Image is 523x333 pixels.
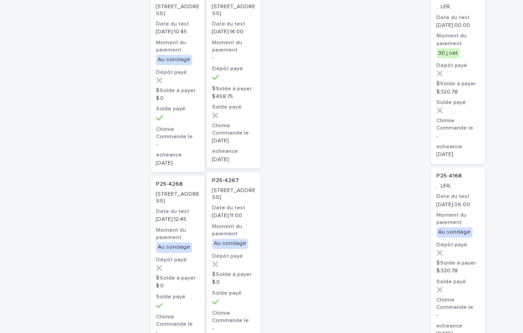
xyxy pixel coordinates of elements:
p: [STREET_ADDRESS] [212,4,255,17]
p: $ 0 [212,279,255,286]
h3: Moment du paiement [436,212,480,226]
h3: Dépôt payé [156,69,199,76]
div: Au sondage [156,242,192,252]
div: Au sondage [156,55,192,65]
p: [DATE] 06:00 [436,202,480,208]
h3: Date du test [436,193,480,200]
h3: Moment du paiement [212,39,255,54]
div: 30 j net [436,48,460,58]
h3: $Solde à payer [156,275,199,282]
h3: $Solde à payer [212,271,255,278]
h3: Date du test [212,204,255,212]
p: , LER, [436,4,480,10]
p: [DATE] [212,138,255,144]
h3: Dépôt payé [156,256,199,264]
h3: Date du test [212,21,255,28]
p: [DATE] 11:00 [212,213,255,219]
p: - [156,141,199,148]
p: P25-4168 [436,173,462,179]
h3: Solde payé [212,104,255,111]
h3: Chimie Commande le [436,117,480,132]
h3: $Solde à payer [436,80,480,88]
h3: Moment du paiement [156,227,199,241]
p: P25-4268 [156,181,183,187]
p: P25-4267 [212,177,239,184]
h3: Chimie Commande le [436,297,480,311]
h3: echeance [156,151,199,159]
h3: $Solde à payer [436,260,480,267]
p: [STREET_ADDRESS] [156,191,199,204]
p: $ 0 [156,95,199,102]
h3: Moment du paiement [212,223,255,238]
p: - [436,312,480,318]
h3: $Solde à payer [156,87,199,94]
h3: Moment du paiement [156,39,199,54]
p: [STREET_ADDRESS] [212,187,255,201]
h3: Dépôt payé [212,65,255,73]
h3: Solde payé [156,293,199,301]
h3: echeance [436,323,480,330]
p: [DATE] [212,156,255,163]
h3: Solde payé [436,99,480,106]
h3: Chimie Commande le [212,310,255,324]
div: Au sondage [436,227,472,237]
p: [DATE] 00:00 [436,22,480,29]
p: [STREET_ADDRESS] [156,4,199,17]
p: , LER, [436,183,480,189]
p: $ 320.78 [436,268,480,274]
h3: $Solde à payer [212,85,255,93]
p: - [212,55,255,61]
h3: Chimie Commande le [156,313,199,328]
p: [DATE] 10:45 [156,29,199,35]
p: - [436,133,480,140]
p: [DATE] 14:00 [212,29,255,35]
h3: Date du test [156,208,199,215]
p: [DATE] 12:45 [156,216,199,223]
h3: Date du test [156,21,199,28]
p: $ 458.75 [212,94,255,100]
h3: echeance [436,143,480,151]
h3: Chimie Commande le [156,126,199,140]
h3: Dépôt payé [436,241,480,249]
p: $ 320.78 [436,89,480,95]
p: [DATE] [436,151,480,158]
div: Au sondage [212,239,248,249]
h3: Chimie Commande le [212,122,255,137]
h3: echeance [212,148,255,155]
p: [DATE] [156,160,199,166]
h3: Solde payé [212,290,255,297]
h3: Dépôt payé [212,253,255,260]
h3: Moment du paiement [436,32,480,47]
h3: Solde payé [156,105,199,113]
h3: Solde payé [436,278,480,286]
h3: Date du test [436,14,480,21]
h3: Dépôt payé [436,62,480,69]
p: - [212,325,255,332]
p: $ 0 [156,283,199,289]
